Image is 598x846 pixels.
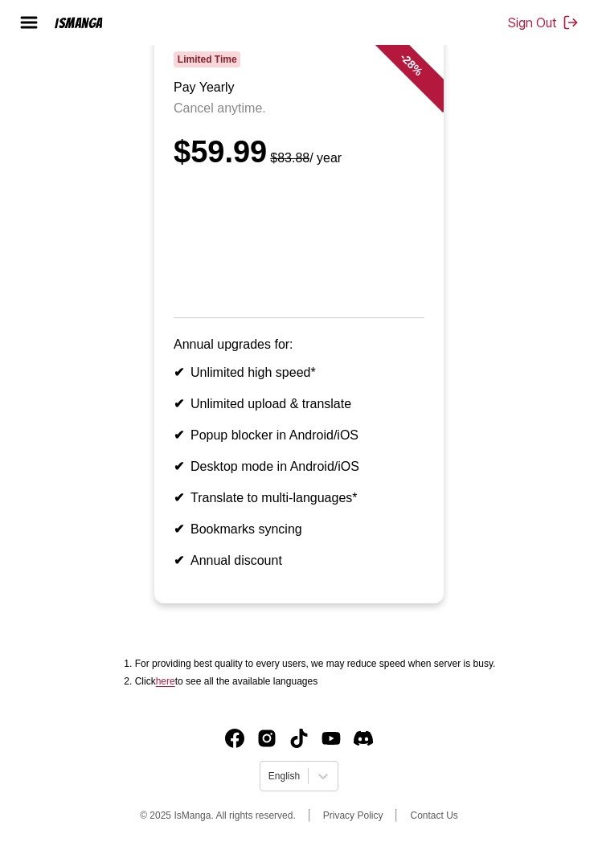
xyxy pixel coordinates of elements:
b: ✔ [174,460,184,473]
img: IsManga YouTube [322,729,341,748]
h3: Pay Yearly [174,80,424,95]
a: Facebook [225,729,244,748]
b: ✔ [174,522,184,536]
a: TikTok [289,729,309,748]
div: $59.99 [174,135,424,170]
li: Popup blocker in Android/iOS [174,427,424,443]
li: Desktop mode in Android/iOS [174,459,424,474]
a: Contact Us [410,810,457,821]
a: Instagram [257,729,276,748]
a: Discord [354,729,373,748]
li: For providing best quality to every users, we may reduce speed when server is busy. [135,658,496,669]
b: ✔ [174,366,184,379]
button: Sign Out [508,14,579,31]
span: © 2025 IsManga. All rights reserved. [140,810,296,821]
div: - 28 % [363,16,460,112]
span: Limited Time [174,51,240,67]
iframe: PayPal [174,189,424,295]
input: Select language [268,770,271,782]
b: ✔ [174,397,184,411]
b: ✔ [174,554,184,567]
p: Annual upgrades for: [174,337,424,352]
li: Unlimited high speed* [174,365,424,380]
a: Privacy Policy [323,810,383,821]
img: Sign out [563,14,579,31]
img: IsManga Facebook [225,729,244,748]
b: ✔ [174,428,184,442]
li: Annual discount [174,553,424,568]
img: IsManga Discord [354,729,373,748]
a: IsManga [48,15,132,31]
li: Translate to multi-languages* [174,490,424,505]
p: Cancel anytime. [174,101,424,116]
div: IsManga [55,15,103,31]
li: Unlimited upload & translate [174,396,424,411]
li: Bookmarks syncing [174,521,424,537]
a: Available languages [156,676,175,687]
li: Click to see all the available languages [135,676,496,687]
img: hamburger [19,13,39,32]
b: ✔ [174,491,184,505]
img: IsManga Instagram [257,729,276,748]
s: $83.88 [270,151,309,165]
a: Youtube [322,729,341,748]
small: / year [267,151,342,165]
img: IsManga TikTok [289,729,309,748]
